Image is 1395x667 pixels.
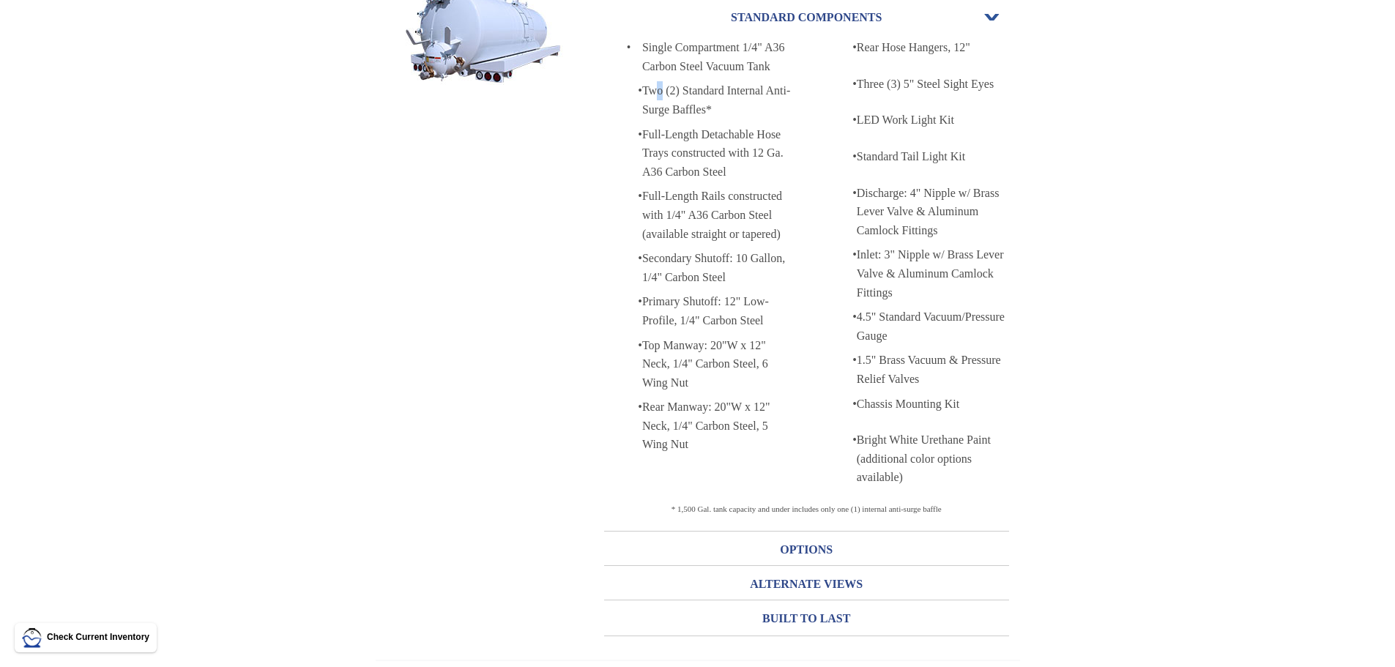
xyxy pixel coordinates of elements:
p: • [627,336,642,355]
a: ALTERNATE VIEWS [604,567,1009,601]
h3: OPTIONS [604,538,1009,562]
div: Secondary Shutoff: 10 Gallon, 1/4" Carbon Steel [642,249,795,286]
div: Rear Hose Hangers, 12" [857,38,1009,57]
div: Bright White Urethane Paint (additional color options available) [857,431,1009,487]
div: Chassis Mounting Kit [857,395,1009,414]
p: • [841,147,857,166]
div: LED Work Light Kit [857,111,1009,130]
span: Open or Close [983,12,1002,23]
img: LMT Icon [22,627,42,648]
a: BUILT TO LAST [604,601,1009,636]
h3: STANDARD COMPONENTS [604,6,1009,29]
div: Discharge: 4" Nipple w/ Brass Lever Valve & Aluminum Camlock Fittings [857,184,1009,240]
div: Single Compartment 1/4" A36 Carbon Steel Vacuum Tank [642,38,795,75]
div: Full-Length Rails constructed with 1/4" A36 Carbon Steel (available straight or tapered) [642,187,795,243]
p: • [841,351,857,370]
div: Top Manway: 20"W x 12" Neck, 1/4" Carbon Steel, 6 Wing Nut [642,336,795,392]
div: 1.5" Brass Vacuum & Pressure Relief Valves [857,351,1009,388]
p: • [841,308,857,327]
span: * 1,500 Gal. tank capacity and under includes only one (1) internal anti-surge baffle [672,504,942,513]
p: • [616,38,631,57]
div: Inlet: 3" Nipple w/ Brass Lever Valve & Aluminum Camlock Fittings [857,245,1009,302]
p: • [841,431,857,450]
p: • [627,187,642,206]
p: • [627,398,642,417]
p: Check Current Inventory [47,630,149,644]
div: Rear Manway: 20"W x 12" Neck, 1/4" Carbon Steel, 5 Wing Nut [642,398,795,454]
div: Primary Shutoff: 12" Low-Profile, 1/4" Carbon Steel [642,292,795,329]
p: • [627,125,642,144]
p: • [841,38,857,57]
p: • [841,111,857,130]
h3: BUILT TO LAST [604,607,1009,630]
h3: ALTERNATE VIEWS [604,573,1009,596]
p: • [841,245,857,264]
div: 4.5" Standard Vacuum/Pressure Gauge [857,308,1009,345]
p: • [841,395,857,414]
div: Two (2) Standard Internal Anti-Surge Baffles* [642,81,795,119]
p: • [627,292,642,311]
a: OPTIONS [604,532,1009,567]
div: Three (3) 5" Steel Sight Eyes [857,75,1009,94]
p: • [841,184,857,203]
div: Standard Tail Light Kit [857,147,1009,166]
div: Full-Length Detachable Hose Trays constructed with 12 Ga. A36 Carbon Steel [642,125,795,182]
p: • [841,75,857,94]
p: • [627,249,642,268]
p: • [627,81,642,100]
